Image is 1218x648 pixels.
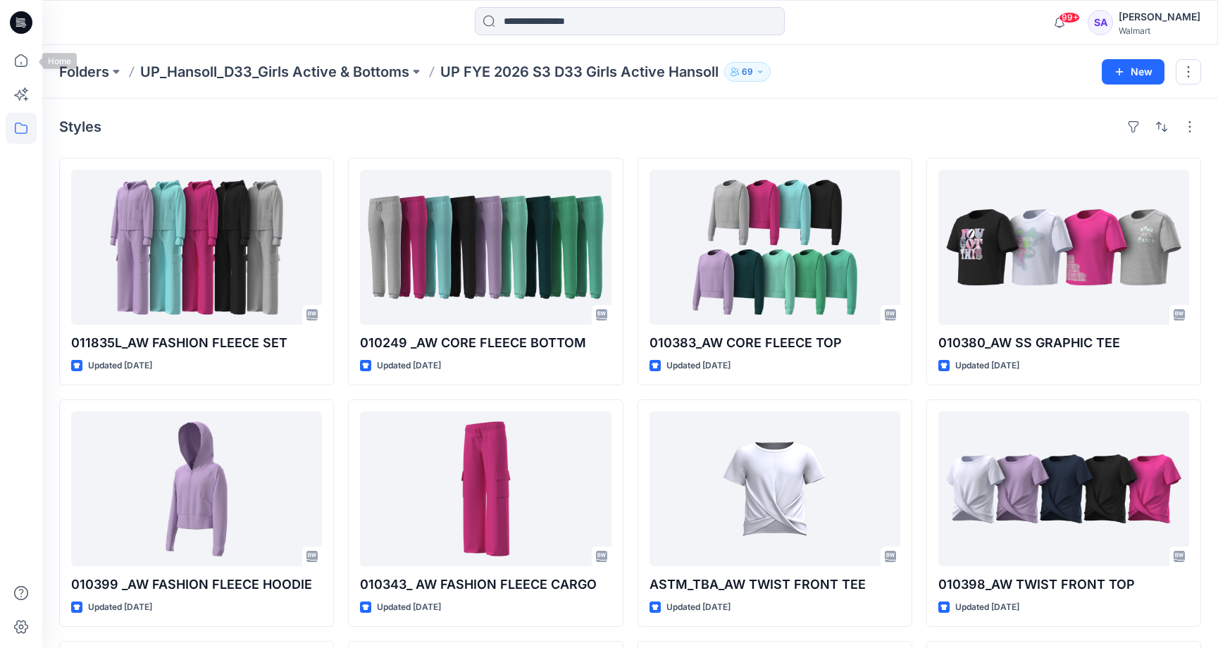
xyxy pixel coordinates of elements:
div: SA [1088,10,1113,35]
p: 010398_AW TWIST FRONT TOP [938,575,1189,594]
div: [PERSON_NAME] [1119,8,1200,25]
p: 010380_AW SS GRAPHIC TEE [938,333,1189,353]
a: 010380_AW SS GRAPHIC TEE [938,170,1189,325]
p: Updated [DATE] [666,359,731,373]
a: UP_Hansoll_D33_Girls Active & Bottoms [140,62,409,82]
p: Updated [DATE] [88,359,152,373]
p: ASTM_TBA_AW TWIST FRONT TEE [650,575,900,594]
p: Updated [DATE] [88,600,152,615]
p: Updated [DATE] [377,600,441,615]
span: 99+ [1059,12,1080,23]
a: 010343_ AW FASHION FLEECE CARGO [360,411,611,566]
button: New [1102,59,1164,85]
p: UP FYE 2026 S3 D33 Girls Active Hansoll [440,62,719,82]
p: Updated [DATE] [377,359,441,373]
a: 010398_AW TWIST FRONT TOP [938,411,1189,566]
p: 011835L_AW FASHION FLEECE SET [71,333,322,353]
div: Walmart [1119,25,1200,36]
a: Folders [59,62,109,82]
p: 010399 _AW FASHION FLEECE HOODIE [71,575,322,594]
p: 010249 _AW CORE FLEECE BOTTOM [360,333,611,353]
a: 010383_AW CORE FLEECE TOP [650,170,900,325]
h4: Styles [59,118,101,135]
a: ASTM_TBA_AW TWIST FRONT TEE [650,411,900,566]
a: 010249 _AW CORE FLEECE BOTTOM [360,170,611,325]
p: Updated [DATE] [955,600,1019,615]
p: 010383_AW CORE FLEECE TOP [650,333,900,353]
button: 69 [724,62,771,82]
a: 010399 _AW FASHION FLEECE HOODIE [71,411,322,566]
a: 011835L_AW FASHION FLEECE SET [71,170,322,325]
p: 010343_ AW FASHION FLEECE CARGO [360,575,611,594]
p: Updated [DATE] [955,359,1019,373]
p: Updated [DATE] [666,600,731,615]
p: 69 [742,64,753,80]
